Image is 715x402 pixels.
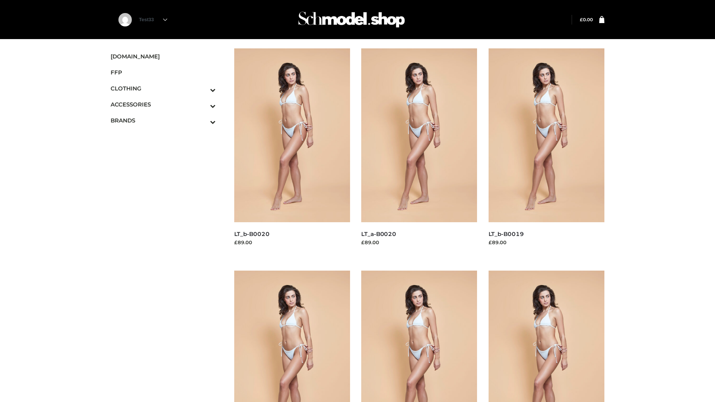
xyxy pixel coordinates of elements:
a: LT_b-B0019 [489,230,524,237]
a: Read more [361,247,389,253]
a: LT_a-B0020 [361,230,396,237]
bdi: 0.00 [580,17,593,22]
a: [DOMAIN_NAME] [111,48,216,64]
a: Test33 [139,17,167,22]
div: £89.00 [234,239,350,246]
a: £0.00 [580,17,593,22]
a: Read more [489,247,516,253]
img: Schmodel Admin 964 [296,5,407,34]
span: CLOTHING [111,84,216,93]
a: CLOTHINGToggle Submenu [111,80,216,96]
span: ACCESSORIES [111,100,216,109]
a: LT_b-B0020 [234,230,270,237]
a: BRANDSToggle Submenu [111,112,216,128]
a: Read more [234,247,262,253]
button: Toggle Submenu [190,96,216,112]
button: Toggle Submenu [190,112,216,128]
span: BRANDS [111,116,216,125]
button: Toggle Submenu [190,80,216,96]
div: £89.00 [361,239,477,246]
span: [DOMAIN_NAME] [111,52,216,61]
span: FFP [111,68,216,77]
a: FFP [111,64,216,80]
a: ACCESSORIESToggle Submenu [111,96,216,112]
div: £89.00 [489,239,605,246]
span: £ [580,17,583,22]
